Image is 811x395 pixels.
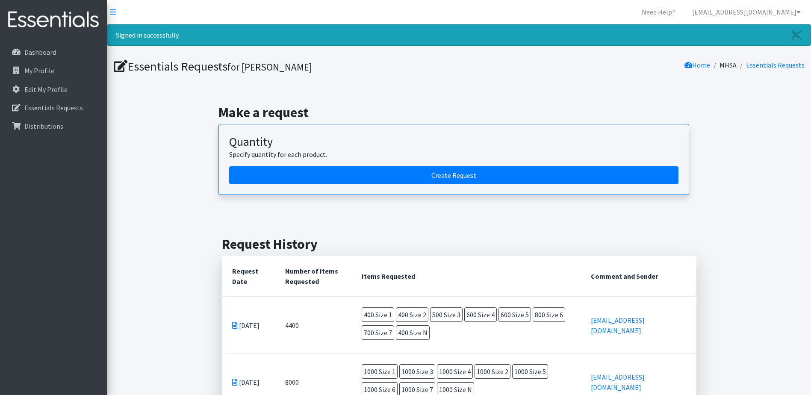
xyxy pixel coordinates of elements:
[114,59,456,74] h1: Essentials Requests
[512,364,548,379] span: 1000 Size 5
[720,61,737,69] a: MHSA
[222,236,696,252] h2: Request History
[3,99,103,116] a: Essentials Requests
[229,166,678,184] a: Create a request by quantity
[275,297,351,354] td: 4400
[684,61,710,69] a: Home
[783,25,811,45] a: Close
[399,364,435,379] span: 1000 Size 3
[396,325,430,340] span: 400 Size N
[227,61,312,73] small: for [PERSON_NAME]
[3,118,103,135] a: Distributions
[464,307,497,322] span: 600 Size 4
[24,48,56,56] p: Dashboard
[3,6,103,34] img: HumanEssentials
[218,104,699,121] h2: Make a request
[222,297,275,354] td: [DATE]
[591,316,645,335] a: [EMAIL_ADDRESS][DOMAIN_NAME]
[229,135,678,149] h3: Quantity
[24,66,54,75] p: My Profile
[24,85,68,94] p: Edit My Profile
[229,149,678,159] p: Specify quantity for each product.
[430,307,463,322] span: 500 Size 3
[362,307,394,322] span: 400 Size 1
[351,256,581,297] th: Items Requested
[685,3,808,21] a: [EMAIL_ADDRESS][DOMAIN_NAME]
[222,256,275,297] th: Request Date
[591,373,645,392] a: [EMAIL_ADDRESS][DOMAIN_NAME]
[3,62,103,79] a: My Profile
[437,364,473,379] span: 1000 Size 4
[24,103,83,112] p: Essentials Requests
[635,3,682,21] a: Need Help?
[746,61,805,69] a: Essentials Requests
[362,364,398,379] span: 1000 Size 1
[533,307,565,322] span: 800 Size 6
[3,81,103,98] a: Edit My Profile
[3,44,103,61] a: Dashboard
[475,364,510,379] span: 1000 Size 2
[275,256,351,297] th: Number of Items Requested
[581,256,696,297] th: Comment and Sender
[362,325,394,340] span: 700 Size 7
[107,24,811,46] div: Signed in successfully.
[24,122,63,130] p: Distributions
[396,307,428,322] span: 400 Size 2
[498,307,531,322] span: 600 Size 5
